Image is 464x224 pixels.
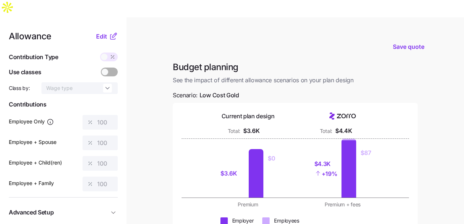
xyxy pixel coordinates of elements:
div: Total: [320,127,332,135]
div: $87 [361,148,371,158]
span: See the impact of different allowance scenarios on your plan design [173,76,418,85]
span: Allowance [9,32,51,41]
span: Edit [96,32,107,41]
div: $4.4K [335,126,352,136]
label: Employee Only [9,118,54,126]
span: Contributions [9,100,118,109]
div: + 19% [314,169,337,178]
span: Contribution Type [9,53,58,62]
span: Save quote [393,42,424,51]
h1: Budget planning [173,61,418,73]
div: Total: [228,127,240,135]
div: Premium [205,201,291,208]
div: $0 [268,154,275,163]
div: Current plan design [222,112,275,121]
button: Advanced Setup [9,203,118,221]
span: Low Cost Gold [200,91,239,100]
button: Save quote [387,36,430,57]
label: Employee + Spouse [9,138,56,146]
span: Scenario: [173,91,239,100]
button: Edit [96,32,109,41]
div: Premium + fees [300,201,386,208]
span: Class by: [9,84,30,92]
span: Use classes [9,68,41,77]
label: Employee + Family [9,179,54,187]
div: $4.3K [314,159,337,169]
div: $3.6K [243,126,259,136]
span: Advanced Setup [9,208,54,217]
div: $3.6K [220,169,244,178]
label: Employee + Child(ren) [9,159,62,167]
